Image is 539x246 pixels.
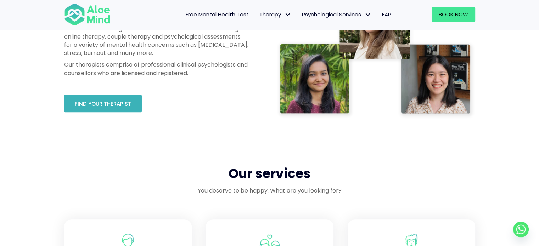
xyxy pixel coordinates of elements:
a: Book Now [432,7,475,22]
a: Find your therapist [64,95,142,112]
a: Free Mental Health Test [180,7,254,22]
img: Aloe mind Logo [64,3,110,26]
span: Our services [229,165,311,183]
span: Psychological Services: submenu [363,10,373,20]
span: Therapy [259,11,291,18]
a: Whatsapp [513,222,529,237]
a: Psychological ServicesPsychological Services: submenu [297,7,377,22]
p: You deserve to be happy. What are you looking for? [64,187,475,195]
span: Find your therapist [75,100,131,108]
span: Therapy: submenu [283,10,293,20]
nav: Menu [119,7,397,22]
span: Free Mental Health Test [186,11,249,18]
span: EAP [382,11,391,18]
p: Our therapists comprise of professional clinical psychologists and counsellors who are licensed a... [64,61,248,77]
a: EAP [377,7,397,22]
span: Psychological Services [302,11,371,18]
a: TherapyTherapy: submenu [254,7,297,22]
p: We offer a wide range of mental healthcare services, including online therapy, couple therapy and... [64,24,248,57]
span: Book Now [439,11,468,18]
